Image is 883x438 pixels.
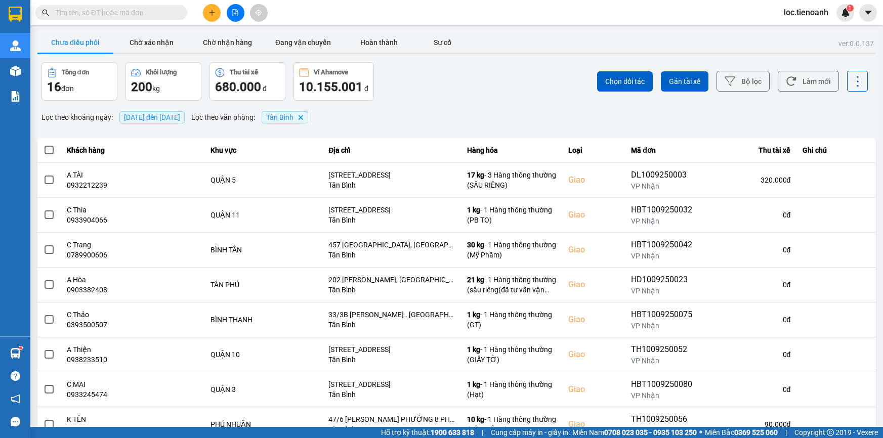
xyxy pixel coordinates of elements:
button: plus [203,4,221,22]
div: đơn [47,79,112,95]
span: Miền Nam [572,427,697,438]
img: logo-vxr [9,7,22,22]
div: HBT1009250075 [631,309,695,321]
div: QUẬN 11 [211,210,316,220]
div: - 1 Hàng thông thường (GT) [467,310,556,330]
span: 1 [848,5,852,12]
span: 21 kg [467,276,484,284]
img: warehouse-icon [10,40,21,51]
div: K TÊN [67,414,199,424]
span: message [11,417,20,426]
div: QUẬN 10 [211,349,316,360]
span: Cung cấp máy in - giấy in: [491,427,570,438]
span: plus [208,9,216,16]
div: A Hòa [67,275,199,285]
span: Lọc theo văn phòng : [191,112,255,123]
div: VP Nhận [631,251,695,261]
div: - 1 Hàng thông thường (SẦU RIÊNG) [467,414,556,434]
div: 0903382408 [67,285,199,295]
div: 0938233510 [67,355,199,365]
div: - 1 Hàng thông thường (GIẤY TỜ) [467,344,556,365]
div: HBT1009250080 [631,378,695,390]
span: 200 [131,80,152,94]
div: Giao [568,314,619,326]
span: [DATE] đến [DATE] [119,111,185,123]
div: [STREET_ADDRESS] [328,344,455,355]
div: - 1 Hàng thông thường (sầu riêng(đã tư vấn vận chuyển)) [467,275,556,295]
div: Tổng đơn [62,69,89,76]
span: ⚪️ [699,430,702,434]
div: HD1009250023 [631,274,695,286]
span: loc.tienoanh [776,6,836,19]
div: 457 [GEOGRAPHIC_DATA], [GEOGRAPHIC_DATA], [GEOGRAPHIC_DATA], [GEOGRAPHIC_DATA] [328,240,455,250]
th: Loại [562,138,625,163]
span: Gán tài xế [669,76,700,86]
span: Tân Bình [266,113,293,121]
div: Tân Bình [328,215,455,225]
div: PHÚ NHUẬN [211,419,316,429]
div: 0933245474 [67,389,199,400]
span: caret-down [864,8,873,17]
div: VP Nhận [631,425,695,435]
div: TH1009250052 [631,343,695,356]
button: caret-down [859,4,877,22]
button: Làm mới [778,71,839,92]
div: [STREET_ADDRESS] [328,379,455,389]
span: 30 kg [467,241,484,249]
div: 0 đ [707,210,790,220]
div: 320.000 đ [707,175,790,185]
div: Tân Bình [328,424,455,434]
button: file-add [227,4,244,22]
span: 680.000 [215,80,261,94]
div: 47/6 [PERSON_NAME] PHƯỜNG 8 PHÚ NHUẬN [328,414,455,424]
img: warehouse-icon [10,66,21,76]
button: Khối lượng200kg [125,62,201,101]
div: C Trang [67,240,199,250]
button: Tổng đơn16đơn [41,62,117,101]
button: Thu tài xế680.000 đ [209,62,285,101]
div: Giao [568,383,619,396]
span: Chọn đối tác [605,76,645,86]
div: 0 đ [707,315,790,325]
div: Giao [568,244,619,256]
div: VP Nhận [631,356,695,366]
div: 0 đ [707,280,790,290]
div: [STREET_ADDRESS] [328,205,455,215]
div: HBT1009250042 [631,239,695,251]
span: 1 kg [467,311,480,319]
span: notification [11,394,20,404]
th: Mã đơn [625,138,701,163]
div: 90.000 đ [707,419,790,429]
strong: 0369 525 060 [734,428,778,436]
div: Giao [568,418,619,430]
th: Khách hàng [61,138,205,163]
button: Chờ xác nhận [113,32,189,53]
span: | [482,427,483,438]
div: 0932212239 [67,180,199,190]
div: 202 [PERSON_NAME], [GEOGRAPHIC_DATA], [GEOGRAPHIC_DATA], [GEOGRAPHIC_DATA] [328,275,455,285]
div: A TÀI [67,170,199,180]
div: đ [299,79,368,95]
div: Tân Bình [328,250,455,260]
div: kg [131,79,196,95]
div: C MAI [67,379,199,389]
div: Giao [568,174,619,186]
div: đ [215,79,280,95]
img: solution-icon [10,91,21,102]
span: file-add [232,9,239,16]
span: Lọc theo khoảng ngày : [41,112,113,123]
sup: 1 [19,346,22,349]
div: C Thảo [67,310,199,320]
div: 0 đ [707,245,790,255]
div: Giao [568,209,619,221]
div: - 3 Hàng thông thường (SẦU RIÊNG) [467,170,556,190]
button: Đang vận chuyển [265,32,341,53]
div: TÂN PHÚ [211,280,316,290]
button: Hoàn thành [341,32,417,53]
strong: 0708 023 035 - 0935 103 250 [604,428,697,436]
sup: 1 [847,5,854,12]
span: Miền Bắc [705,427,778,438]
th: Địa chỉ [322,138,461,163]
div: BÌNH TÂN [211,245,316,255]
input: Tìm tên, số ĐT hoặc mã đơn [56,7,175,18]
